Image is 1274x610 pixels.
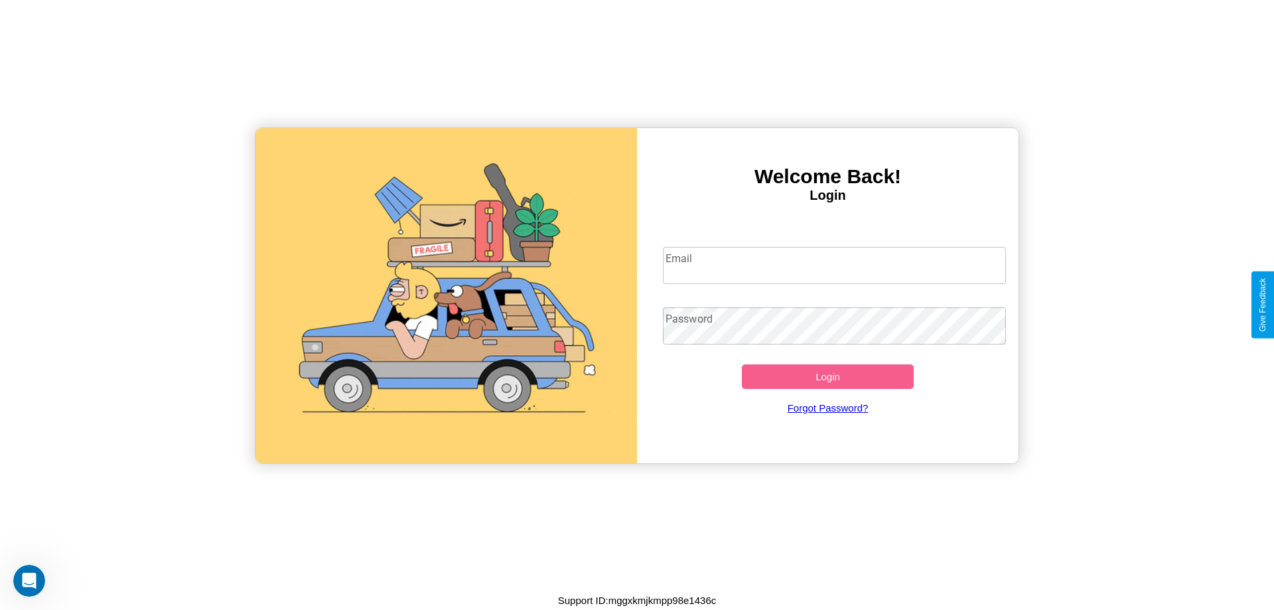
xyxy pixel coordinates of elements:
[255,128,637,463] img: gif
[742,364,914,389] button: Login
[656,389,1000,427] a: Forgot Password?
[637,165,1019,188] h3: Welcome Back!
[637,188,1019,203] h4: Login
[558,591,716,609] p: Support ID: mggxkmjkmpp98e1436c
[1258,278,1267,332] div: Give Feedback
[13,565,45,597] iframe: Intercom live chat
